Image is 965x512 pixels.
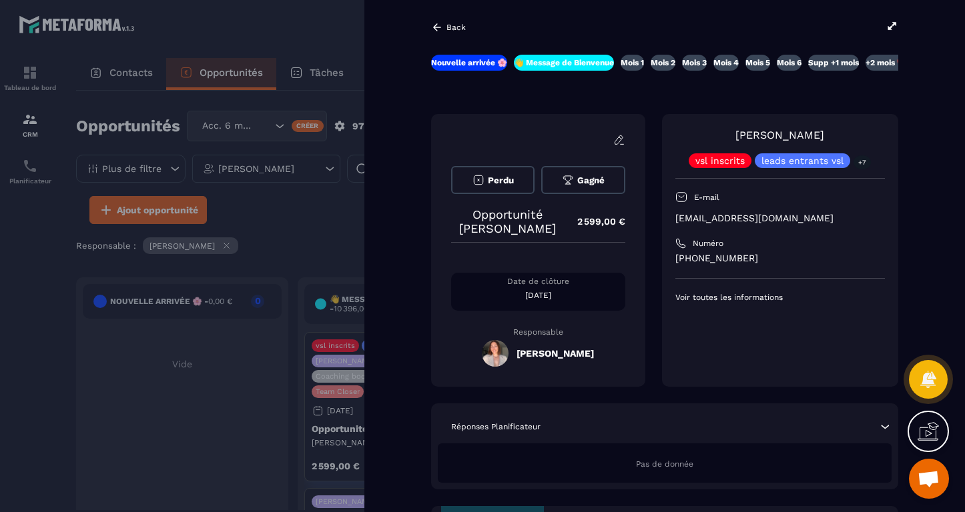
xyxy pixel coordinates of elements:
[694,192,719,203] p: E-mail
[517,348,594,359] h5: [PERSON_NAME]
[854,155,871,169] p: +7
[909,459,949,499] div: Ouvrir le chat
[761,156,844,165] p: leads entrants vsl
[451,327,625,337] p: Responsable
[735,129,824,141] a: [PERSON_NAME]
[577,175,605,185] span: Gagné
[451,290,625,301] p: [DATE]
[695,156,745,165] p: vsl inscrits
[451,207,564,235] p: Opportunité [PERSON_NAME]
[451,276,625,287] p: Date de clôture
[675,292,885,303] p: Voir toutes les informations
[693,238,723,249] p: Numéro
[675,252,885,265] p: [PHONE_NUMBER]
[541,166,625,194] button: Gagné
[451,421,541,432] p: Réponses Planificateur
[451,166,535,194] button: Perdu
[636,459,693,469] span: Pas de donnée
[564,209,625,235] p: 2 599,00 €
[675,212,885,225] p: [EMAIL_ADDRESS][DOMAIN_NAME]
[488,175,514,185] span: Perdu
